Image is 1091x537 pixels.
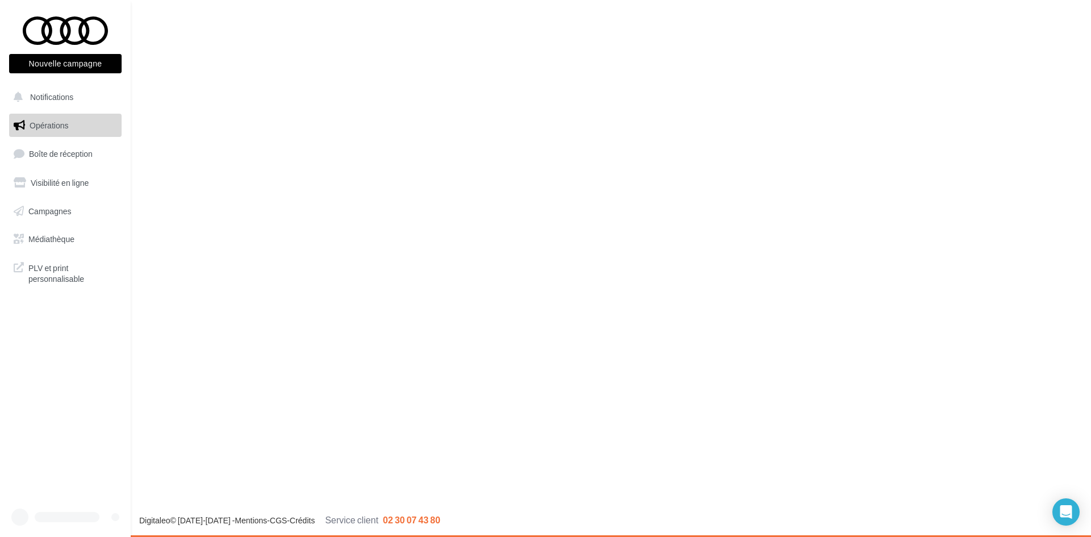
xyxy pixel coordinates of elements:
a: Crédits [290,515,315,525]
span: PLV et print personnalisable [28,260,117,285]
button: Notifications [7,85,119,109]
span: © [DATE]-[DATE] - - - [139,515,440,525]
div: Open Intercom Messenger [1052,498,1080,526]
a: Campagnes [7,199,124,223]
a: PLV et print personnalisable [7,256,124,289]
span: Boîte de réception [29,149,93,159]
a: CGS [270,515,287,525]
a: Médiathèque [7,227,124,251]
a: Visibilité en ligne [7,171,124,195]
span: 02 30 07 43 80 [383,514,440,525]
a: Mentions [235,515,267,525]
a: Boîte de réception [7,141,124,166]
span: Notifications [30,92,73,102]
span: Médiathèque [28,234,74,244]
span: Campagnes [28,206,72,215]
a: Opérations [7,114,124,138]
a: Digitaleo [139,515,170,525]
span: Visibilité en ligne [31,178,89,188]
button: Nouvelle campagne [9,54,122,73]
span: Opérations [30,120,68,130]
span: Service client [325,514,378,525]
